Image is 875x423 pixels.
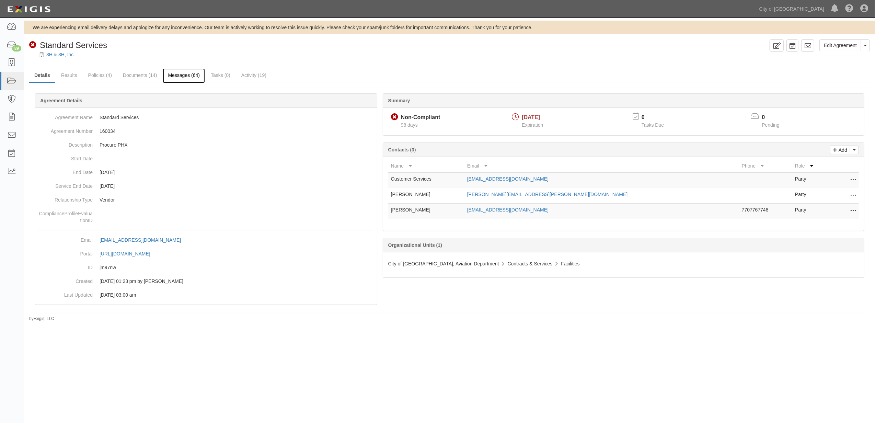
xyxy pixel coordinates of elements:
img: logo-5460c22ac91f19d4615b14bd174203de0afe785f0fc80cf4dbbc73dc1793850b.png [5,3,53,15]
dd: Standard Services [38,111,374,124]
dt: End Date [38,165,93,176]
p: 0 [762,114,788,122]
span: Tasks Due [642,122,664,128]
span: [DATE] [522,114,540,120]
a: Exigis, LLC [34,316,54,321]
td: Party [792,188,831,204]
span: City of [GEOGRAPHIC_DATA], Aviation Department [388,261,499,266]
th: Phone [739,160,792,172]
span: Facilities [561,261,579,266]
dt: Last Updated [38,288,93,298]
a: [URL][DOMAIN_NAME] [100,251,158,256]
a: Activity (19) [236,68,272,82]
dt: ID [38,261,93,271]
td: [PERSON_NAME] [388,204,464,219]
b: Agreement Details [40,98,82,103]
i: Non-Compliant [391,114,398,121]
p: 0 [642,114,672,122]
td: 7707767748 [739,204,792,219]
i: Help Center - Complianz [845,5,853,13]
dt: Email [38,233,93,243]
a: Edit Agreement [819,39,861,51]
span: Standard Services [40,41,107,50]
dd: jm97nw [38,261,374,274]
a: Policies (4) [83,68,117,82]
dt: Service End Date [38,179,93,190]
dt: Created [38,274,93,285]
td: Party [792,204,831,219]
div: Standard Services [29,39,107,51]
dd: [DATE] [38,179,374,193]
b: Summary [388,98,410,103]
span: Since 05/28/2025 [401,122,418,128]
a: [PERSON_NAME][EMAIL_ADDRESS][PERSON_NAME][DOMAIN_NAME] [467,192,628,197]
div: [EMAIL_ADDRESS][DOMAIN_NAME] [100,237,181,243]
dd: 160034 [38,124,374,138]
a: Results [56,68,82,82]
b: Organizational Units (1) [388,242,442,248]
a: [EMAIL_ADDRESS][DOMAIN_NAME] [467,207,549,213]
a: 3H & 3H, Inc. [46,52,75,57]
th: Role [792,160,831,172]
dt: Agreement Name [38,111,93,121]
a: Documents (14) [118,68,162,82]
a: Tasks (0) [206,68,235,82]
dd: [DATE] 01:23 pm by [PERSON_NAME] [38,274,374,288]
div: 89 [12,45,21,52]
th: Email [464,160,739,172]
dt: Start Date [38,152,93,162]
i: Non-Compliant [29,42,36,49]
th: Name [388,160,464,172]
a: [EMAIL_ADDRESS][DOMAIN_NAME] [100,237,188,243]
span: Pending [762,122,779,128]
div: We are experiencing email delivery delays and apologize for any inconvenience. Our team is active... [24,24,875,31]
a: City of [GEOGRAPHIC_DATA] [756,2,828,16]
dt: Portal [38,247,93,257]
dd: [DATE] 03:00 am [38,288,374,302]
a: Messages (64) [163,68,205,83]
span: Expiration [522,122,543,128]
a: Details [29,68,55,83]
dd: Vendor [38,193,374,207]
a: [EMAIL_ADDRESS][DOMAIN_NAME] [467,176,549,182]
td: [PERSON_NAME] [388,188,464,204]
dd: [DATE] [38,165,374,179]
dt: Relationship Type [38,193,93,203]
span: Contracts & Services [508,261,553,266]
b: Contacts (3) [388,147,416,152]
div: Non-Compliant [401,114,440,122]
dt: ComplianceProfileEvaluationID [38,207,93,224]
p: Procure PHX [100,141,374,148]
a: Add [830,146,850,154]
td: Customer Services [388,172,464,188]
small: by [29,316,54,322]
p: Add [837,146,847,154]
td: Party [792,172,831,188]
dt: Description [38,138,93,148]
dt: Agreement Number [38,124,93,135]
